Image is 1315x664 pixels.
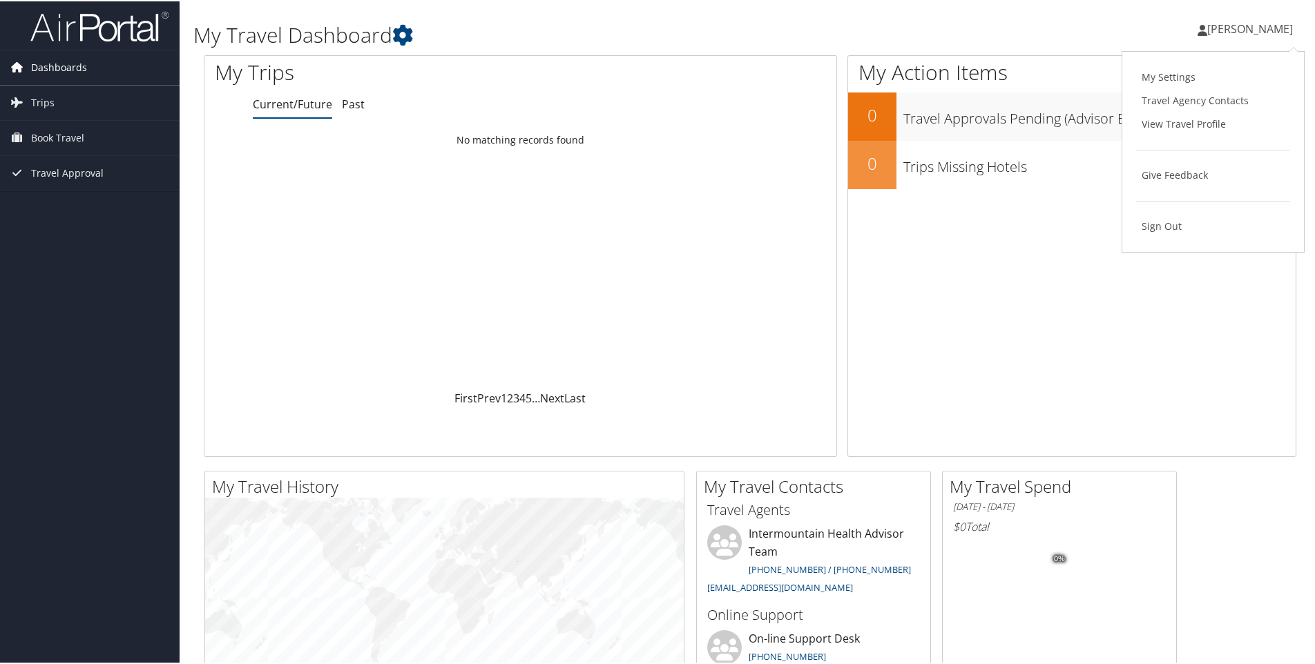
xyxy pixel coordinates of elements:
a: 0Trips Missing Hotels [848,139,1296,188]
h6: [DATE] - [DATE] [953,499,1166,512]
h1: My Travel Dashboard [193,19,936,48]
a: 3 [513,389,519,404]
a: Sign Out [1136,213,1290,237]
a: First [454,389,477,404]
a: 4 [519,389,526,404]
h6: Total [953,518,1166,533]
h3: Online Support [707,604,920,623]
a: 0Travel Approvals Pending (Advisor Booked) [848,91,1296,139]
h2: My Travel Contacts [704,473,930,497]
tspan: 0% [1054,554,1065,562]
a: [PHONE_NUMBER] [749,649,826,661]
li: Intermountain Health Advisor Team [700,524,927,598]
a: Last [564,389,586,404]
span: Book Travel [31,119,84,154]
span: … [532,389,540,404]
img: airportal-logo.png [30,9,169,41]
span: $0 [953,518,966,533]
h2: 0 [848,150,896,174]
h3: Travel Approvals Pending (Advisor Booked) [903,101,1296,127]
a: Prev [477,389,501,404]
a: Give Feedback [1136,162,1290,186]
a: 5 [526,389,532,404]
a: View Travel Profile [1136,111,1290,135]
span: Trips [31,84,55,119]
a: Next [540,389,564,404]
a: Past [342,95,365,110]
h2: My Travel History [212,473,684,497]
h3: Travel Agents [707,499,920,518]
h2: My Travel Spend [950,473,1176,497]
h2: 0 [848,102,896,126]
a: Current/Future [253,95,332,110]
span: [PERSON_NAME] [1207,20,1293,35]
a: [PERSON_NAME] [1198,7,1307,48]
span: Travel Approval [31,155,104,189]
h3: Trips Missing Hotels [903,149,1296,175]
a: 2 [507,389,513,404]
a: [EMAIL_ADDRESS][DOMAIN_NAME] [707,580,853,592]
a: Travel Agency Contacts [1136,88,1290,111]
a: My Settings [1136,64,1290,88]
h1: My Trips [215,57,563,86]
td: No matching records found [204,126,836,151]
span: Dashboards [31,49,87,84]
a: [PHONE_NUMBER] / [PHONE_NUMBER] [749,562,911,574]
h1: My Action Items [848,57,1296,86]
a: 1 [501,389,507,404]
